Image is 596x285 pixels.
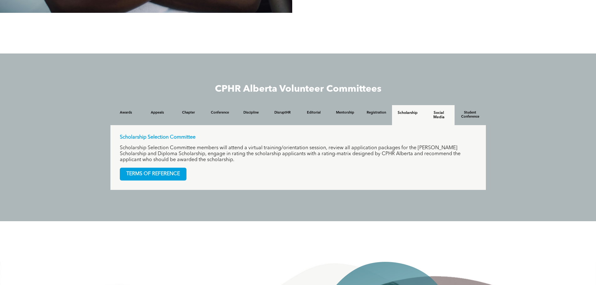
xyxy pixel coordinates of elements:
[147,111,167,115] h4: Appeals
[120,145,476,163] p: Scholarship Selection Committee members will attend a virtual training/orientation session, revie...
[215,84,381,94] span: CPHR Alberta Volunteer Committees
[179,111,199,115] h4: Chapter
[273,111,293,115] h4: DisruptHR
[120,135,476,140] p: Scholarship Selection Committee
[429,111,449,120] h4: Social Media
[304,111,324,115] h4: Editorial
[120,168,186,180] span: TERMS OF REFERENCE
[398,111,418,115] h4: Scholarship
[335,111,355,115] h4: Mentorship
[210,111,230,115] h4: Conference
[120,168,186,181] a: TERMS OF REFERENCE
[460,111,480,119] h4: Student Conference
[116,111,136,115] h4: Awards
[366,111,386,115] h4: Registration
[241,111,261,115] h4: Discipline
